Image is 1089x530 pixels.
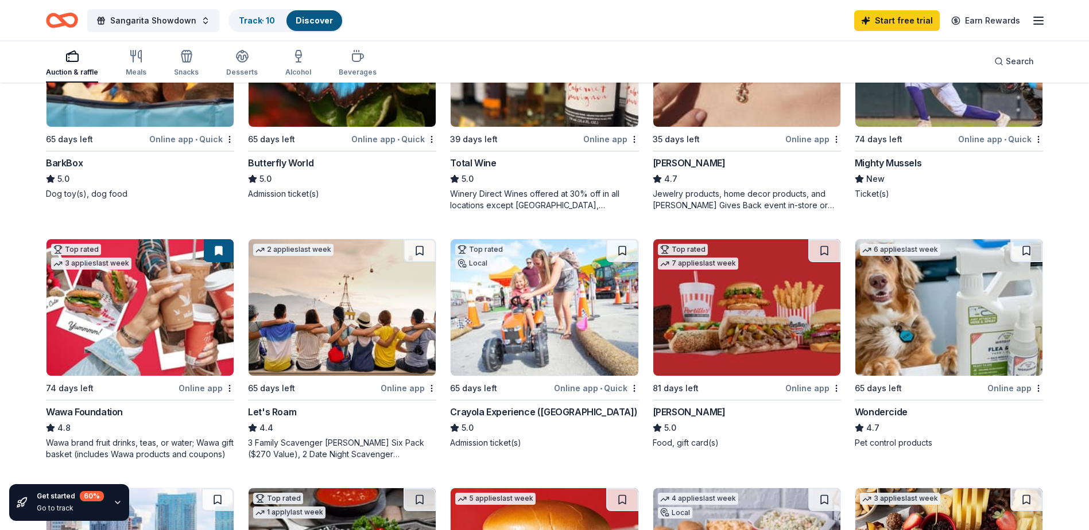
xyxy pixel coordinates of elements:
[455,493,536,505] div: 5 applies last week
[653,381,699,395] div: 81 days left
[248,381,295,395] div: 65 days left
[658,258,738,270] div: 7 applies last week
[248,437,436,460] div: 3 Family Scavenger [PERSON_NAME] Six Pack ($270 Value), 2 Date Night Scavenger [PERSON_NAME] Two ...
[46,188,234,200] div: Dog toy(s), dog food
[855,188,1043,200] div: Ticket(s)
[51,258,131,270] div: 3 applies last week
[226,45,258,83] button: Desserts
[866,172,885,186] span: New
[450,381,497,395] div: 65 days left
[450,405,637,419] div: Crayola Experience ([GEOGRAPHIC_DATA])
[110,14,196,28] span: Sangarita Showdown
[653,188,841,211] div: Jewelry products, home decor products, and [PERSON_NAME] Gives Back event in-store or online (or ...
[855,405,908,419] div: Wondercide
[658,244,708,255] div: Top rated
[174,68,199,77] div: Snacks
[653,437,841,449] div: Food, gift card(s)
[37,491,104,501] div: Get started
[653,405,726,419] div: [PERSON_NAME]
[248,405,296,419] div: Let's Roam
[296,15,333,25] a: Discover
[259,421,273,435] span: 4.4
[174,45,199,83] button: Snacks
[855,239,1043,449] a: Image for Wondercide6 applieslast week65 days leftOnline appWondercide4.7Pet control products
[259,172,272,186] span: 5.0
[658,493,738,505] div: 4 applies last week
[37,504,104,513] div: Go to track
[985,50,1043,73] button: Search
[450,132,498,146] div: 39 days left
[253,493,303,504] div: Top rated
[658,507,692,519] div: Local
[226,68,258,77] div: Desserts
[57,421,71,435] span: 4.8
[455,258,490,269] div: Local
[653,132,700,146] div: 35 days left
[855,381,902,395] div: 65 days left
[248,156,313,170] div: Butterfly World
[381,381,436,395] div: Online app
[285,45,311,83] button: Alcohol
[554,381,639,395] div: Online app Quick
[195,135,197,144] span: •
[860,244,940,256] div: 6 applies last week
[239,15,275,25] a: Track· 10
[785,132,841,146] div: Online app
[653,239,841,449] a: Image for Portillo'sTop rated7 applieslast week81 days leftOnline app[PERSON_NAME]5.0Food, gift c...
[339,45,377,83] button: Beverages
[46,405,123,419] div: Wawa Foundation
[46,132,93,146] div: 65 days left
[57,172,69,186] span: 5.0
[664,421,676,435] span: 5.0
[149,132,234,146] div: Online app Quick
[854,10,940,31] a: Start free trial
[455,244,505,255] div: Top rated
[228,9,343,32] button: Track· 10Discover
[46,45,98,83] button: Auction & raffle
[451,239,638,376] img: Image for Crayola Experience (Orlando)
[855,239,1043,376] img: Image for Wondercide
[450,156,496,170] div: Total Wine
[351,132,436,146] div: Online app Quick
[87,9,219,32] button: Sangarita Showdown
[583,132,639,146] div: Online app
[958,132,1043,146] div: Online app Quick
[253,244,334,256] div: 2 applies last week
[987,381,1043,395] div: Online app
[397,135,400,144] span: •
[46,239,234,460] a: Image for Wawa FoundationTop rated3 applieslast week74 days leftOnline appWawa Foundation4.8Wawa ...
[653,239,840,376] img: Image for Portillo's
[248,239,436,460] a: Image for Let's Roam2 applieslast week65 days leftOnline appLet's Roam4.43 Family Scavenger [PERS...
[785,381,841,395] div: Online app
[285,68,311,77] div: Alcohol
[860,493,940,505] div: 3 applies last week
[248,188,436,200] div: Admission ticket(s)
[46,7,78,34] a: Home
[855,156,921,170] div: Mighty Mussels
[1004,135,1006,144] span: •
[664,172,677,186] span: 4.7
[248,132,295,146] div: 65 days left
[653,156,726,170] div: [PERSON_NAME]
[462,172,474,186] span: 5.0
[944,10,1027,31] a: Earn Rewards
[179,381,234,395] div: Online app
[126,68,146,77] div: Meals
[51,244,101,255] div: Top rated
[1006,54,1034,68] span: Search
[46,156,83,170] div: BarkBox
[126,45,146,83] button: Meals
[600,384,602,393] span: •
[450,239,638,449] a: Image for Crayola Experience (Orlando)Top ratedLocal65 days leftOnline app•QuickCrayola Experienc...
[46,381,94,395] div: 74 days left
[450,437,638,449] div: Admission ticket(s)
[253,506,325,519] div: 1 apply last week
[249,239,436,376] img: Image for Let's Roam
[46,239,234,376] img: Image for Wawa Foundation
[46,437,234,460] div: Wawa brand fruit drinks, teas, or water; Wawa gift basket (includes Wawa products and coupons)
[450,188,638,211] div: Winery Direct Wines offered at 30% off in all locations except [GEOGRAPHIC_DATA], [GEOGRAPHIC_DAT...
[855,132,902,146] div: 74 days left
[462,421,474,435] span: 5.0
[80,491,104,501] div: 60 %
[855,437,1043,449] div: Pet control products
